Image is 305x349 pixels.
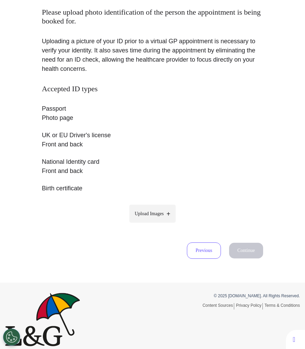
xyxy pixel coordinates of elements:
h3: Accepted ID types [42,84,263,93]
p: Uploading a picture of your ID prior to a virtual GP appointment is necessary to verify your iden... [42,37,263,74]
p: National Identity card Front and back [42,157,263,176]
p: Passport Photo page [42,104,263,123]
button: Previous [187,242,221,259]
span: Upload Images [135,210,164,217]
p: Birth certificate [42,184,263,193]
a: Terms & Conditions [264,303,300,308]
p: UK or EU Driver's license Front and back [42,131,263,149]
button: Continue [229,243,263,258]
p: © 2025 [DOMAIN_NAME]. All Rights Reserved. [158,293,300,299]
a: Content Sources [203,303,234,310]
h2: Please upload photo identification of the person the appointment is being booked for. [42,8,263,26]
button: Open Preferences [3,329,20,346]
img: Spectrum.Life logo [5,293,80,346]
a: Privacy Policy [236,303,263,310]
